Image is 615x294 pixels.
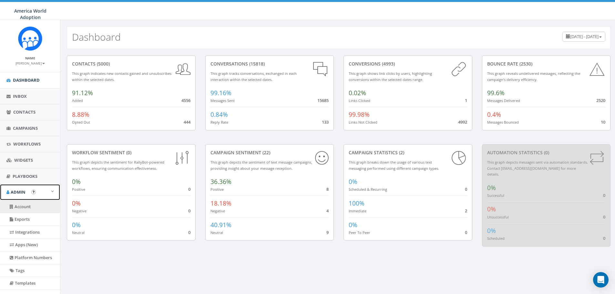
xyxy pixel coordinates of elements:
[487,98,520,103] small: Messages Delivered
[72,177,81,186] span: 0%
[72,199,81,208] span: 0%
[210,71,297,82] small: This graph tracks conversations, exchanged in each interaction within the selected dates.
[72,149,190,156] div: Workflow Sentiment
[349,160,439,171] small: This graph breaks down the usage of various text messaging performed using different campaign types.
[487,193,504,198] small: Successful
[72,208,87,213] small: Negative
[210,98,235,103] small: Messages Sent
[487,227,496,235] span: 0%
[349,149,467,156] div: Campaign Statistics
[210,177,231,186] span: 36.36%
[72,221,81,229] span: 0%
[487,160,588,177] small: This graph depicts messages sent via automation standards. Contact [EMAIL_ADDRESS][DOMAIN_NAME] f...
[349,89,366,97] span: 0.02%
[31,190,36,194] button: Open In-App Guide
[184,119,190,125] span: 444
[349,120,377,125] small: Links Not Clicked
[14,157,33,163] span: Widgets
[210,187,224,192] small: Positive
[487,149,606,156] div: Automation Statistics
[72,187,85,192] small: Positive
[15,61,45,66] small: [PERSON_NAME]
[72,89,93,97] span: 91.12%
[349,98,370,103] small: Links Clicked
[381,61,395,67] span: (4993)
[13,141,41,147] span: Workflows
[349,199,364,208] span: 100%
[487,89,505,97] span: 99.6%
[210,61,329,67] div: conversations
[248,61,265,67] span: (15818)
[398,149,404,156] span: (2)
[601,119,605,125] span: 10
[210,120,228,125] small: Reply Rate
[487,184,496,192] span: 0%
[72,110,89,119] span: 8.88%
[326,186,329,192] span: 8
[465,186,467,192] span: 0
[13,77,40,83] span: Dashboard
[72,32,121,42] h2: Dashboard
[210,149,329,156] div: Campaign Sentiment
[261,149,270,156] span: (22)
[487,205,496,213] span: 0%
[596,97,605,103] span: 2520
[317,97,329,103] span: 15685
[603,214,605,220] span: 0
[570,34,599,39] span: [DATE] - [DATE]
[72,120,90,125] small: Opted Out
[593,272,609,288] div: Open Intercom Messenger
[210,221,231,229] span: 40.91%
[487,236,505,241] small: Scheduled
[18,26,42,51] img: Rally_Corp_Icon.png
[13,125,38,131] span: Campaigns
[72,71,171,82] small: This graph indicates new contacts gained and unsubscribes within the selected dates.
[13,93,27,99] span: Inbox
[487,71,580,82] small: This graph reveals undelivered messages, reflecting the campaign's delivery efficiency.
[518,61,532,67] span: (2530)
[349,187,387,192] small: Scheduled & Recurring
[349,221,357,229] span: 0%
[349,177,357,186] span: 0%
[181,97,190,103] span: 4556
[188,229,190,235] span: 0
[210,208,225,213] small: Negative
[326,229,329,235] span: 9
[349,110,370,119] span: 99.98%
[349,61,467,67] div: conversions
[465,97,467,103] span: 1
[14,8,46,20] span: America World Adoption
[210,230,223,235] small: Neutral
[15,60,45,66] a: [PERSON_NAME]
[349,230,370,235] small: Peer To Peer
[603,192,605,198] span: 0
[487,215,509,219] small: Unsuccessful
[458,119,467,125] span: 4992
[543,149,549,156] span: (0)
[487,120,519,125] small: Messages Bounced
[210,89,231,97] span: 99.16%
[487,110,501,119] span: 0.4%
[322,119,329,125] span: 133
[210,160,312,171] small: This graph depicts the sentiment of text message campaigns, providing insight about your message ...
[465,208,467,214] span: 2
[349,71,432,82] small: This graph shows link clicks by users, highlighting conversions within the selected dates range.
[210,199,231,208] span: 18.18%
[96,61,110,67] span: (5000)
[349,208,366,213] small: Immediate
[72,61,190,67] div: contacts
[465,229,467,235] span: 0
[72,98,83,103] small: Added
[13,173,37,179] span: Playbooks
[72,160,164,171] small: This graph depicts the sentiment for RallyBot-powered workflows, ensuring communication effective...
[25,56,35,60] small: Name
[125,149,131,156] span: (0)
[188,186,190,192] span: 0
[487,61,606,67] div: Bounce Rate
[72,230,85,235] small: Neutral
[13,109,36,115] span: Contacts
[603,235,605,241] span: 0
[326,208,329,214] span: 4
[11,189,26,195] span: Admin
[188,208,190,214] span: 0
